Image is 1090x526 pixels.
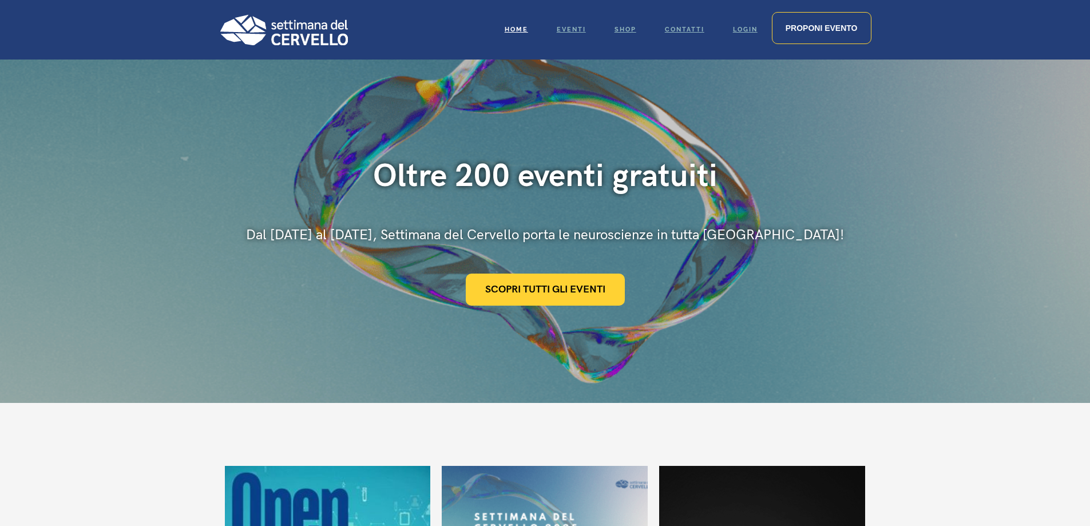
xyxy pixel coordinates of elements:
span: Shop [615,26,636,33]
div: Oltre 200 eventi gratuiti [246,157,844,196]
span: Home [505,26,528,33]
span: Proponi evento [786,23,858,33]
a: Scopri tutti gli eventi [466,274,625,306]
a: Proponi evento [772,12,871,44]
div: Dal [DATE] al [DATE], Settimana del Cervello porta le neuroscienze in tutta [GEOGRAPHIC_DATA]! [246,226,844,245]
img: Logo [219,14,348,45]
span: Contatti [665,26,704,33]
span: Login [733,26,758,33]
span: Eventi [557,26,586,33]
